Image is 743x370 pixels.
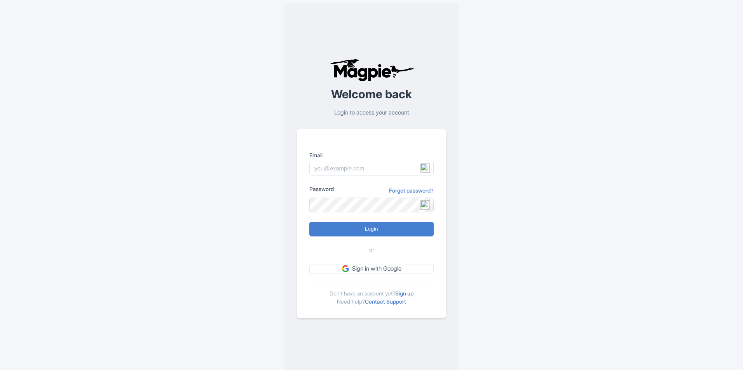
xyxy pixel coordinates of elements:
[420,163,430,173] img: npw-badge-icon.svg
[309,264,434,274] a: Sign in with Google
[420,200,430,210] img: npw-badge-icon.svg
[395,290,413,297] a: Sign up
[309,151,434,159] label: Email
[309,161,434,175] input: you@example.com
[389,186,434,195] a: Forgot password?
[369,246,374,255] span: or
[297,108,446,117] p: Login to access your account
[309,185,334,193] label: Password
[342,265,349,272] img: google.svg
[365,298,406,305] a: Contact Support
[309,222,434,236] input: Login
[297,88,446,101] h2: Welcome back
[309,283,434,306] div: Don't have an account yet? Need help?
[328,58,415,82] img: logo-ab69f6fb50320c5b225c76a69d11143b.png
